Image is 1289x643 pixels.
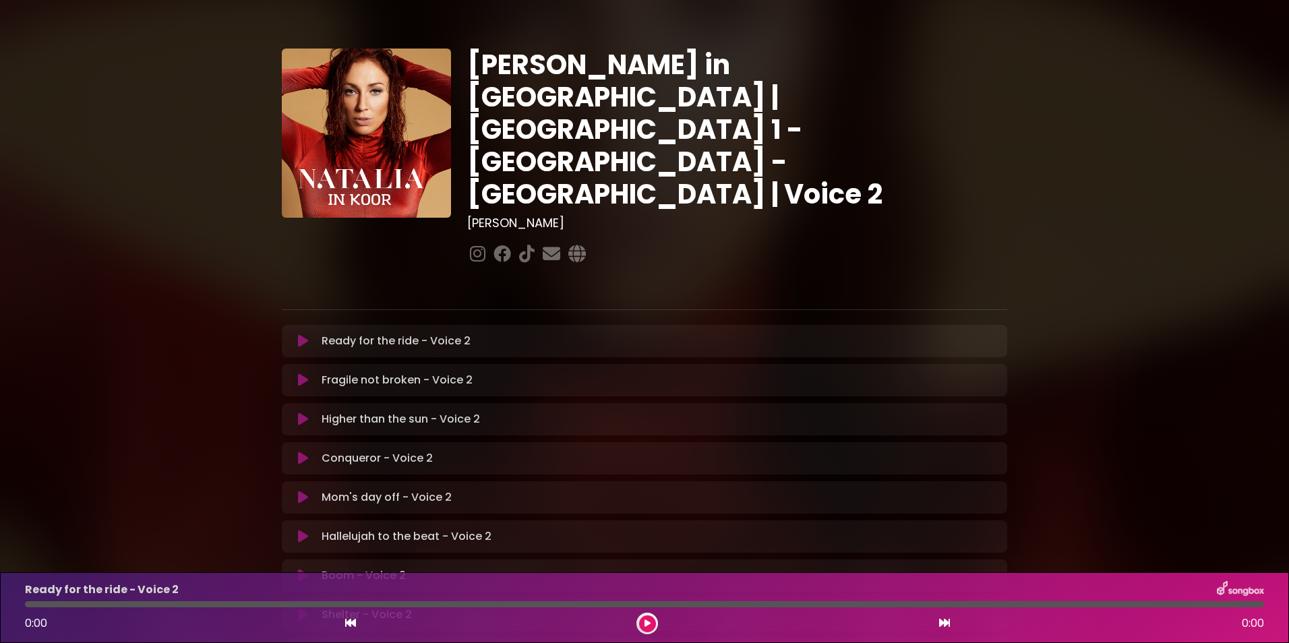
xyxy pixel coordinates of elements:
span: 0:00 [1242,615,1264,632]
span: 0:00 [25,615,47,631]
img: songbox-logo-white.png [1217,581,1264,599]
p: Ready for the ride - Voice 2 [322,333,471,349]
p: Fragile not broken - Voice 2 [322,372,473,388]
p: Hallelujah to the beat - Voice 2 [322,528,491,545]
h1: [PERSON_NAME] in [GEOGRAPHIC_DATA] | [GEOGRAPHIC_DATA] 1 - [GEOGRAPHIC_DATA] - [GEOGRAPHIC_DATA] ... [467,49,1007,210]
p: Conqueror - Voice 2 [322,450,433,466]
p: Ready for the ride - Voice 2 [25,582,179,598]
p: Mom's day off - Voice 2 [322,489,452,506]
img: YTVS25JmS9CLUqXqkEhs [282,49,451,218]
h3: [PERSON_NAME] [467,216,1007,231]
p: Boom - Voice 2 [322,568,406,584]
p: Higher than the sun - Voice 2 [322,411,480,427]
